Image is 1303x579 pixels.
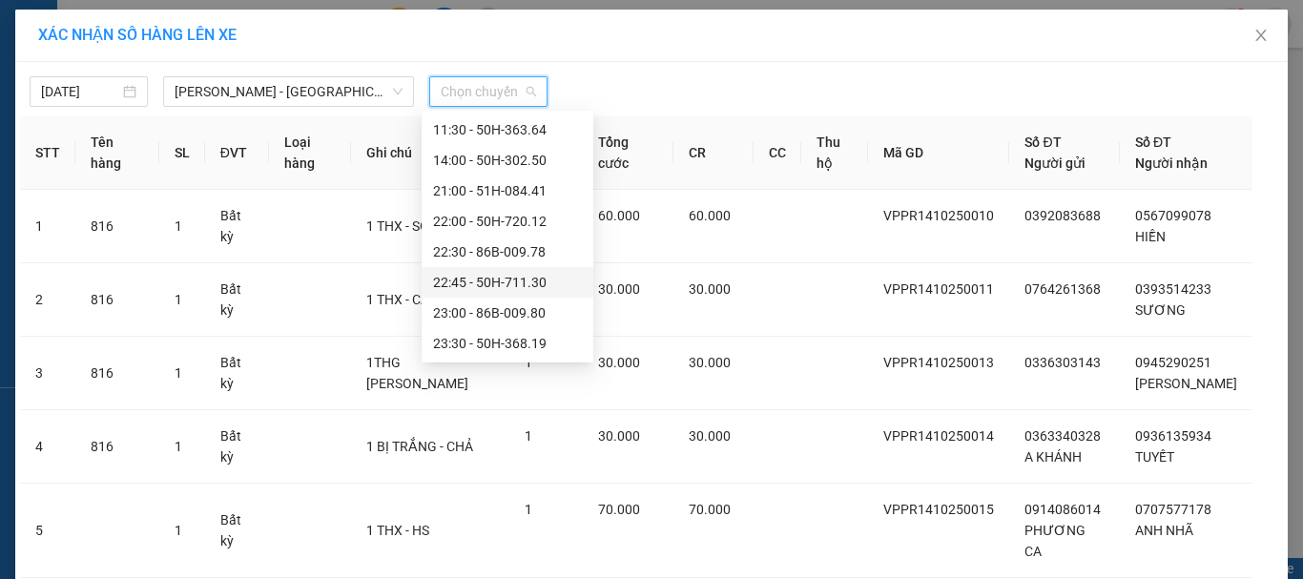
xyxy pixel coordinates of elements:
[1024,449,1082,465] span: A KHÁNH
[1135,281,1211,297] span: 0393514233
[441,77,536,106] span: Chọn chuyến
[205,410,270,484] td: Bất kỳ
[159,116,205,190] th: SL
[1024,134,1061,150] span: Số ĐT
[38,26,237,44] span: XÁC NHẬN SỐ HÀNG LÊN XE
[433,119,582,140] div: 11:30 - 50H-363.64
[366,355,468,391] span: 1THG [PERSON_NAME]
[1135,449,1174,465] span: TUYẾT
[1135,208,1211,223] span: 0567099078
[1135,229,1166,244] span: HIỀN
[205,484,270,578] td: Bất kỳ
[75,263,159,337] td: 816
[1135,428,1211,444] span: 0936135934
[1135,134,1171,150] span: Số ĐT
[205,263,270,337] td: Bất kỳ
[598,281,640,297] span: 30.000
[175,292,182,307] span: 1
[689,428,731,444] span: 30.000
[525,428,532,444] span: 1
[868,116,1009,190] th: Mã GD
[433,272,582,293] div: 22:45 - 50H-711.30
[883,281,994,297] span: VPPR1410250011
[433,180,582,201] div: 21:00 - 51H-084.41
[1135,502,1211,517] span: 0707577178
[205,337,270,410] td: Bất kỳ
[1253,28,1269,43] span: close
[433,302,582,323] div: 23:00 - 86B-009.80
[883,428,994,444] span: VPPR1410250014
[366,523,429,538] span: 1 THX - HS
[433,211,582,232] div: 22:00 - 50H-720.12
[689,502,731,517] span: 70.000
[525,355,532,370] span: 1
[801,116,869,190] th: Thu hộ
[754,116,801,190] th: CC
[598,355,640,370] span: 30.000
[598,208,640,223] span: 60.000
[351,116,509,190] th: Ghi chú
[433,333,582,354] div: 23:30 - 50H-368.19
[269,116,351,190] th: Loại hàng
[41,81,119,102] input: 14/10/2025
[1024,355,1101,370] span: 0336303143
[673,116,754,190] th: CR
[689,208,731,223] span: 60.000
[598,502,640,517] span: 70.000
[1024,281,1101,297] span: 0764261368
[433,150,582,171] div: 14:00 - 50H-302.50
[525,502,532,517] span: 1
[20,263,75,337] td: 2
[75,337,159,410] td: 816
[1135,376,1237,391] span: [PERSON_NAME]
[366,439,473,454] span: 1 BỊ TRẮNG - CHẢ
[1135,523,1193,538] span: ANH NHÃ
[20,190,75,263] td: 1
[689,355,731,370] span: 30.000
[75,116,159,190] th: Tên hàng
[75,190,159,263] td: 816
[75,410,159,484] td: 816
[1135,302,1186,318] span: SƯƠNG
[20,116,75,190] th: STT
[175,365,182,381] span: 1
[1024,155,1086,171] span: Người gửi
[583,116,672,190] th: Tổng cước
[175,523,182,538] span: 1
[175,218,182,234] span: 1
[1024,502,1101,517] span: 0914086014
[205,116,270,190] th: ĐVT
[1135,155,1208,171] span: Người nhận
[20,484,75,578] td: 5
[883,208,994,223] span: VPPR1410250010
[366,292,429,307] span: 1 THX - CÁ
[175,77,403,106] span: Phan Rí - Sài Gòn
[175,439,182,454] span: 1
[883,502,994,517] span: VPPR1410250015
[1024,208,1101,223] span: 0392083688
[689,281,731,297] span: 30.000
[1135,355,1211,370] span: 0945290251
[366,218,429,234] span: 1 THX - SÒ
[1234,10,1288,63] button: Close
[598,428,640,444] span: 30.000
[205,190,270,263] td: Bất kỳ
[883,355,994,370] span: VPPR1410250013
[392,86,403,97] span: down
[1024,523,1086,559] span: PHƯƠNG CA
[1024,428,1101,444] span: 0363340328
[20,337,75,410] td: 3
[20,410,75,484] td: 4
[433,241,582,262] div: 22:30 - 86B-009.78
